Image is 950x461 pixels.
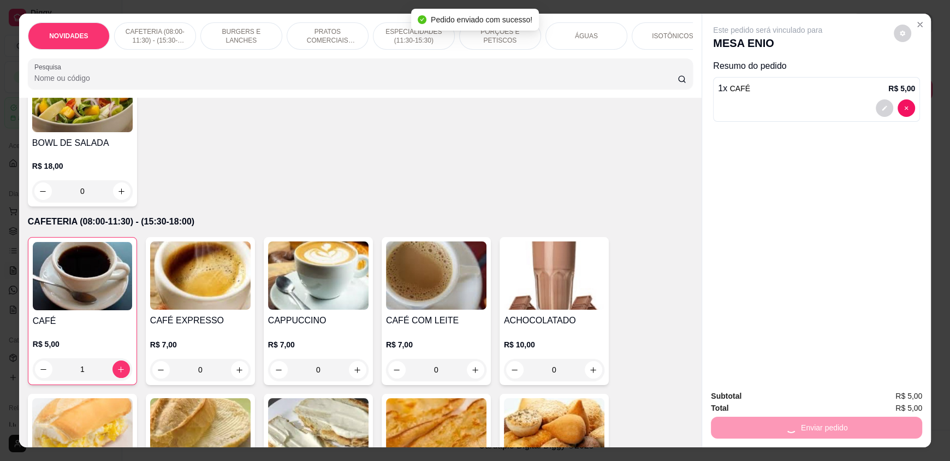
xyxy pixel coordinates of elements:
[34,73,678,84] input: Pesquisa
[268,314,369,327] h4: CAPPUCCINO
[152,361,170,379] button: decrease-product-quantity
[652,32,693,40] p: ISOTÔNICOS
[711,404,728,412] strong: Total
[730,84,750,93] span: CAFÉ
[231,361,248,379] button: increase-product-quantity
[713,36,822,51] p: MESA ENIO
[711,392,741,400] strong: Subtotal
[33,315,132,328] h4: CAFÉ
[349,361,366,379] button: increase-product-quantity
[34,182,52,200] button: decrease-product-quantity
[895,390,922,402] span: R$ 5,00
[382,27,446,45] p: ESPECIALIDADES (11:30-15:30)
[210,27,273,45] p: BURGERS E LANCHES
[585,361,602,379] button: increase-product-quantity
[49,32,88,40] p: NOVIDADES
[386,241,486,310] img: product-image
[35,360,52,378] button: decrease-product-quantity
[150,314,251,327] h4: CAFÉ EXPRESSO
[713,25,822,36] p: Este pedido será vinculado para
[296,27,359,45] p: PRATOS COMERCIAIS (11:30-15:30)
[575,32,598,40] p: ÁGUAS
[418,15,426,24] span: check-circle
[504,241,604,310] img: product-image
[32,137,133,150] h4: BOWL DE SALADA
[268,339,369,350] p: R$ 7,00
[898,99,915,117] button: decrease-product-quantity
[894,25,911,42] button: decrease-product-quantity
[112,360,130,378] button: increase-product-quantity
[388,361,406,379] button: decrease-product-quantity
[888,83,915,94] p: R$ 5,00
[431,15,532,24] span: Pedido enviado com sucesso!
[150,339,251,350] p: R$ 7,00
[150,241,251,310] img: product-image
[123,27,187,45] p: CAFETERIA (08:00-11:30) - (15:30-18:00)
[504,314,604,327] h4: ACHOCOLATADO
[911,16,929,33] button: Close
[33,339,132,350] p: R$ 5,00
[895,402,922,414] span: R$ 5,00
[386,314,486,327] h4: CAFÉ COM LEITE
[34,62,65,72] label: Pesquisa
[506,361,524,379] button: decrease-product-quantity
[468,27,532,45] p: PORÇÕES E PETISCOS
[876,99,893,117] button: decrease-product-quantity
[33,242,132,310] img: product-image
[713,60,920,73] p: Resumo do pedido
[504,339,604,350] p: R$ 10,00
[32,64,133,132] img: product-image
[32,161,133,172] p: R$ 18,00
[467,361,484,379] button: increase-product-quantity
[386,339,486,350] p: R$ 7,00
[113,182,130,200] button: increase-product-quantity
[28,215,693,228] p: CAFETERIA (08:00-11:30) - (15:30-18:00)
[268,241,369,310] img: product-image
[718,82,750,95] p: 1 x
[270,361,288,379] button: decrease-product-quantity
